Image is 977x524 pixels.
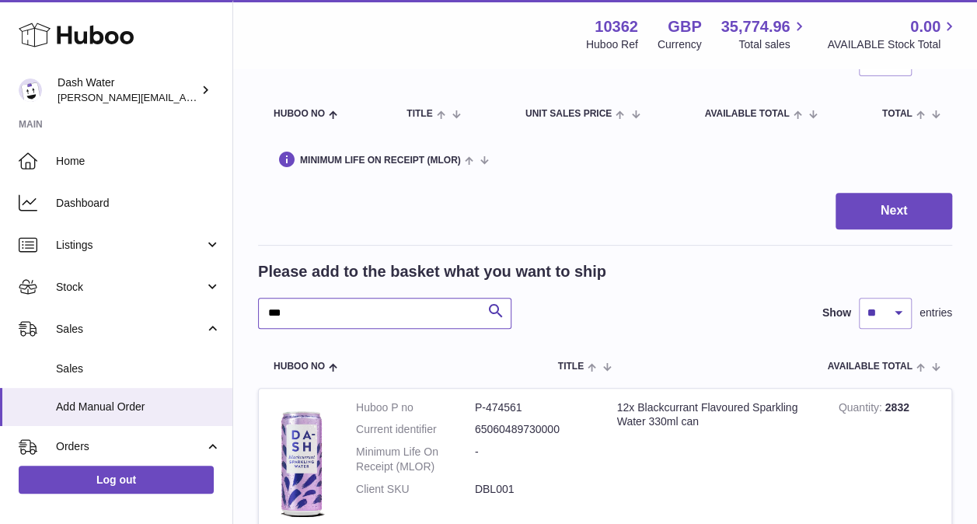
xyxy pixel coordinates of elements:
[910,16,940,37] span: 0.00
[882,109,912,119] span: Total
[58,75,197,105] div: Dash Water
[668,16,701,37] strong: GBP
[475,482,594,497] dd: DBL001
[558,362,584,372] span: Title
[704,109,789,119] span: AVAILABLE Total
[475,422,594,437] dd: 65060489730000
[56,362,221,376] span: Sales
[356,482,475,497] dt: Client SKU
[828,362,912,372] span: AVAILABLE Total
[56,322,204,337] span: Sales
[258,261,606,282] h2: Please add to the basket what you want to ship
[56,400,221,414] span: Add Manual Order
[919,306,952,320] span: entries
[56,439,204,454] span: Orders
[839,401,885,417] strong: Quantity
[56,154,221,169] span: Home
[721,16,808,52] a: 35,774.96 Total sales
[475,400,594,415] dd: P-474561
[475,445,594,474] dd: -
[407,109,432,119] span: Title
[836,193,952,229] button: Next
[595,16,638,37] strong: 10362
[356,400,475,415] dt: Huboo P no
[19,466,214,494] a: Log out
[658,37,702,52] div: Currency
[300,155,461,166] span: Minimum Life On Receipt (MLOR)
[56,280,204,295] span: Stock
[822,306,851,320] label: Show
[738,37,808,52] span: Total sales
[827,37,958,52] span: AVAILABLE Stock Total
[274,109,325,119] span: Huboo no
[356,422,475,437] dt: Current identifier
[721,16,790,37] span: 35,774.96
[274,362,325,372] span: Huboo no
[56,196,221,211] span: Dashboard
[586,37,638,52] div: Huboo Ref
[56,238,204,253] span: Listings
[58,91,312,103] span: [PERSON_NAME][EMAIL_ADDRESS][DOMAIN_NAME]
[356,445,475,474] dt: Minimum Life On Receipt (MLOR)
[19,79,42,102] img: james@dash-water.com
[525,109,612,119] span: Unit Sales Price
[827,16,958,52] a: 0.00 AVAILABLE Stock Total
